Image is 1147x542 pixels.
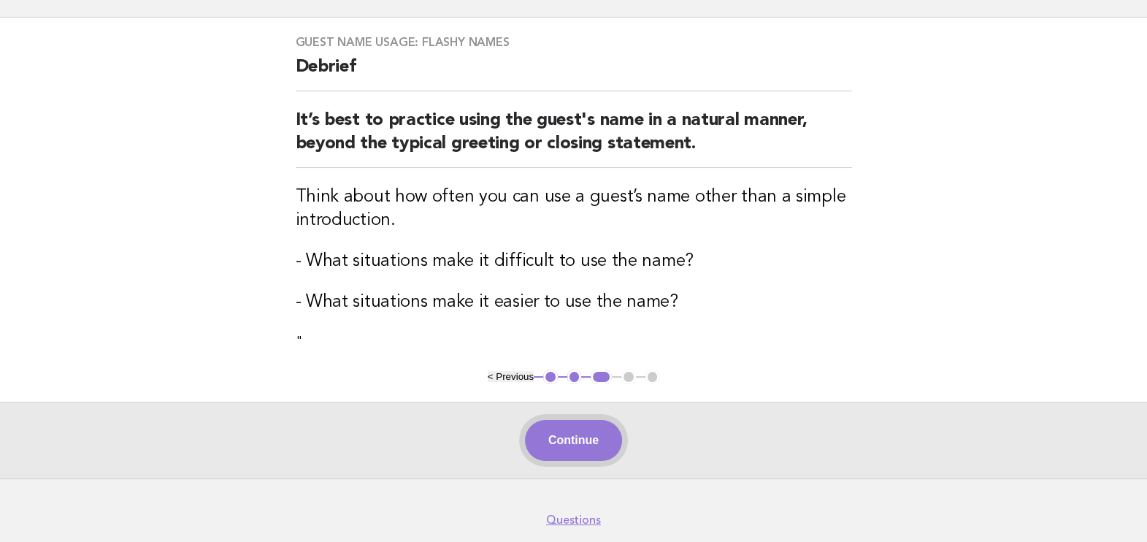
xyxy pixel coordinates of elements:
[296,56,852,91] h2: Debrief
[525,420,622,461] button: Continue
[591,370,612,384] button: 3
[567,370,582,384] button: 2
[296,35,852,50] h3: Guest name usage: Flashy names
[296,109,852,168] h2: It’s best to practice using the guest's name in a natural manner, beyond the typical greeting or ...
[543,370,558,384] button: 1
[488,371,534,382] button: < Previous
[296,250,852,273] h3: - What situations make it difficult to use the name?
[546,513,601,527] a: Questions
[296,186,852,232] h3: Think about how often you can use a guest’s name other than a simple introduction.
[296,291,852,314] h3: - What situations make it easier to use the name?
[296,332,852,352] p: "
